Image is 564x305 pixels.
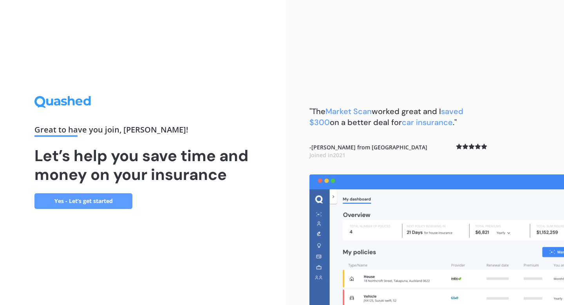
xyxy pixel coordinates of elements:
[325,106,372,116] span: Market Scan
[309,151,345,159] span: Joined in 2021
[309,143,427,159] b: - [PERSON_NAME] from [GEOGRAPHIC_DATA]
[309,174,564,305] img: dashboard.webp
[34,193,132,209] a: Yes - Let’s get started
[34,146,251,184] h1: Let’s help you save time and money on your insurance
[34,126,251,137] div: Great to have you join , [PERSON_NAME] !
[402,117,453,127] span: car insurance
[309,106,463,127] span: saved $300
[309,106,463,127] b: "The worked great and I on a better deal for ."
